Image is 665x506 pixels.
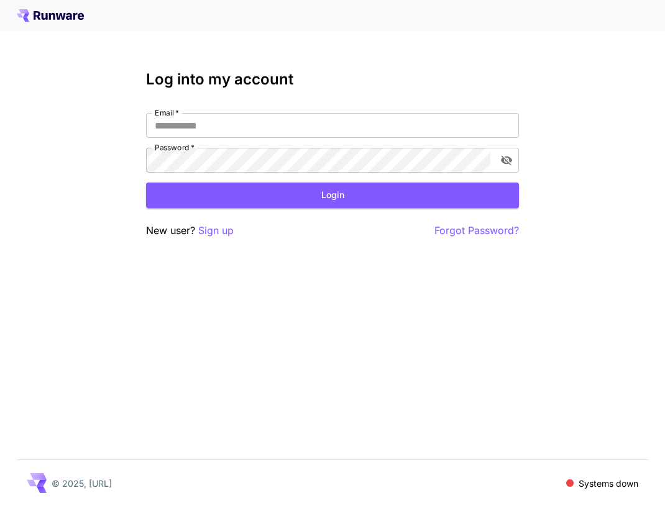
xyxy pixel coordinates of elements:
button: Login [146,183,519,208]
p: New user? [146,223,234,238]
h3: Log into my account [146,71,519,88]
button: toggle password visibility [495,149,518,171]
p: Systems down [579,477,638,490]
label: Password [155,142,195,153]
label: Email [155,107,179,118]
p: © 2025, [URL] [52,477,112,490]
button: Sign up [198,223,234,238]
button: Forgot Password? [434,223,519,238]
